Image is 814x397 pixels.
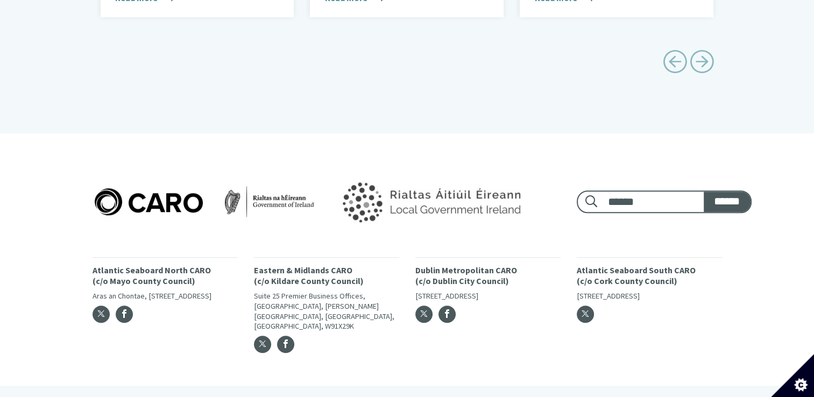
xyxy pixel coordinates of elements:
img: Government of Ireland logo [318,168,542,236]
p: [STREET_ADDRESS] [577,291,722,301]
button: Set cookie preferences [771,354,814,397]
a: Twitter [93,306,110,323]
p: Suite 25 Premier Business Offices, [GEOGRAPHIC_DATA], [PERSON_NAME][GEOGRAPHIC_DATA], [GEOGRAPHIC... [254,291,399,331]
a: Twitter [577,306,594,323]
p: [STREET_ADDRESS] [415,291,561,301]
p: Eastern & Midlands CARO (c/o Kildare County Council) [254,265,399,287]
p: Atlantic Seaboard South CARO (c/o Cork County Council) [577,265,722,287]
p: Dublin Metropolitan CARO (c/o Dublin City Council) [415,265,561,287]
a: Previous page [663,46,687,82]
p: Atlantic Seaboard North CARO (c/o Mayo County Council) [93,265,238,287]
a: Facebook [116,306,133,323]
a: Twitter [254,336,271,353]
img: Caro logo [93,186,316,217]
a: Facebook [438,306,456,323]
a: Twitter [415,306,433,323]
p: Aras an Chontae, [STREET_ADDRESS] [93,291,238,301]
a: Next page [690,46,714,82]
a: Facebook [277,336,294,353]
